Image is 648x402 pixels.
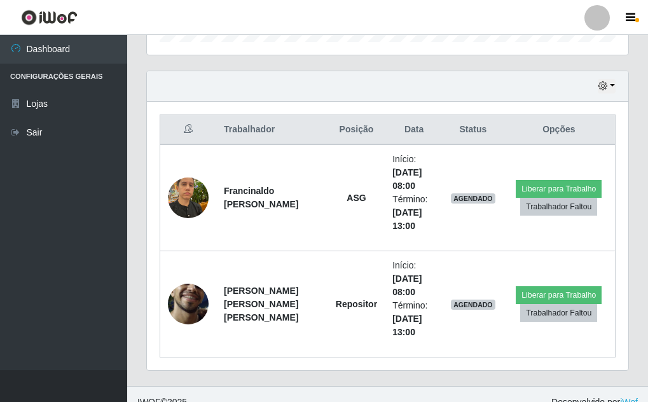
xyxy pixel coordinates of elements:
img: CoreUI Logo [21,10,78,25]
button: Trabalhador Faltou [520,198,597,216]
button: Trabalhador Faltou [520,304,597,322]
time: [DATE] 08:00 [392,274,422,297]
th: Opções [503,115,616,145]
time: [DATE] 13:00 [392,207,422,231]
span: AGENDADO [451,300,495,310]
th: Data [385,115,443,145]
strong: ASG [347,193,366,203]
img: 1743036619624.jpeg [168,170,209,225]
span: AGENDADO [451,193,495,204]
time: [DATE] 08:00 [392,167,422,191]
th: Trabalhador [216,115,328,145]
img: 1755034904390.jpeg [168,259,209,349]
li: Início: [392,153,436,193]
li: Término: [392,193,436,233]
strong: Francinaldo [PERSON_NAME] [224,186,298,209]
strong: Repositor [336,299,377,309]
time: [DATE] 13:00 [392,314,422,337]
strong: [PERSON_NAME] [PERSON_NAME] [PERSON_NAME] [224,286,298,322]
th: Status [443,115,503,145]
li: Início: [392,259,436,299]
li: Término: [392,299,436,339]
button: Liberar para Trabalho [516,286,602,304]
button: Liberar para Trabalho [516,180,602,198]
th: Posição [328,115,385,145]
